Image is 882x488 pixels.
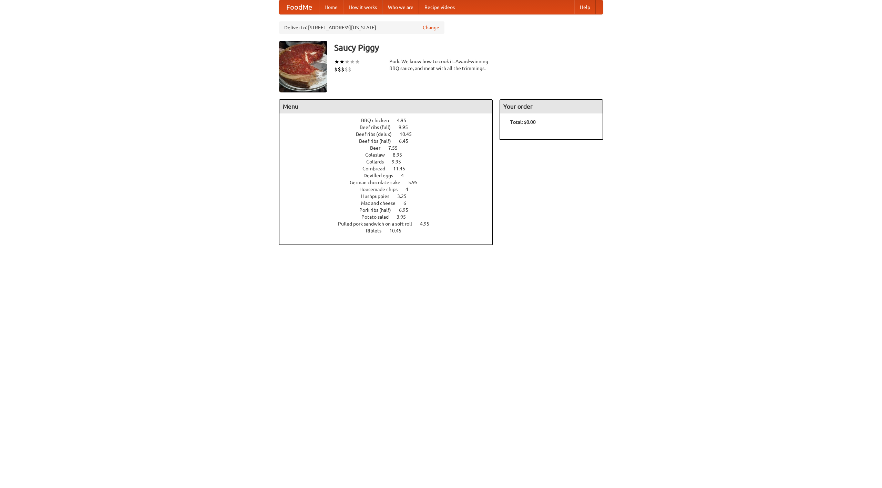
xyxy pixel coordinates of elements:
a: Who we are [382,0,419,14]
span: Beef ribs (half) [359,138,398,144]
a: Home [319,0,343,14]
a: Change [423,24,439,31]
li: ★ [350,58,355,66]
a: German chocolate cake 5.95 [350,180,430,185]
a: How it works [343,0,382,14]
h4: Menu [279,100,492,113]
span: 8.95 [393,152,409,158]
li: ★ [339,58,345,66]
span: 3.95 [397,214,413,220]
a: FoodMe [279,0,319,14]
a: Coleslaw 8.95 [365,152,415,158]
li: $ [348,66,351,73]
span: German chocolate cake [350,180,407,185]
span: 9.95 [399,125,415,130]
div: Deliver to: [STREET_ADDRESS][US_STATE] [279,21,444,34]
span: Coleslaw [365,152,392,158]
a: Help [574,0,596,14]
span: 10.45 [389,228,408,233]
span: 10.45 [400,131,419,137]
span: Beef ribs (full) [360,125,398,130]
span: Devilled eggs [363,173,400,178]
a: Beef ribs (delux) 10.45 [356,131,424,137]
span: Potato salad [361,214,396,220]
span: 7.55 [388,145,404,151]
span: 9.95 [392,159,408,165]
div: Pork. We know how to cook it. Award-winning BBQ sauce, and meat with all the trimmings. [389,58,493,72]
li: $ [334,66,338,73]
a: Pork ribs (half) 6.95 [359,207,421,213]
img: angular.jpg [279,41,327,92]
a: BBQ chicken 4.95 [361,118,419,123]
a: Potato salad 3.95 [361,214,419,220]
h4: Your order [500,100,603,113]
li: ★ [334,58,339,66]
span: 4 [406,187,415,192]
span: 3.25 [397,193,413,199]
span: 4.95 [420,221,436,227]
a: Recipe videos [419,0,460,14]
span: BBQ chicken [361,118,396,123]
a: Beer 7.55 [370,145,410,151]
a: Hushpuppies 3.25 [361,193,419,199]
span: Pulled pork sandwich on a soft roll [338,221,419,227]
h3: Saucy Piggy [334,41,603,54]
li: $ [345,66,348,73]
span: 6.95 [399,207,415,213]
span: Hushpuppies [361,193,396,199]
a: Beef ribs (half) 6.45 [359,138,421,144]
span: Beef ribs (delux) [356,131,399,137]
li: ★ [355,58,360,66]
span: Collards [366,159,391,165]
span: Beer [370,145,387,151]
span: 11.45 [393,166,412,171]
span: Pork ribs (half) [359,207,398,213]
span: Housemade chips [359,187,404,192]
span: Cornbread [362,166,392,171]
li: $ [338,66,341,73]
span: 5.95 [408,180,424,185]
span: 6.45 [399,138,415,144]
a: Beef ribs (full) 9.95 [360,125,421,130]
a: Housemade chips 4 [359,187,421,192]
span: 6 [403,200,413,206]
a: Cornbread 11.45 [362,166,418,171]
a: Mac and cheese 6 [361,200,419,206]
span: 4 [401,173,411,178]
b: Total: $0.00 [510,119,536,125]
span: Riblets [366,228,388,233]
span: Mac and cheese [361,200,402,206]
a: Pulled pork sandwich on a soft roll 4.95 [338,221,442,227]
a: Riblets 10.45 [366,228,414,233]
a: Collards 9.95 [366,159,414,165]
li: $ [341,66,345,73]
span: 4.95 [397,118,413,123]
li: ★ [345,58,350,66]
a: Devilled eggs 4 [363,173,417,178]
